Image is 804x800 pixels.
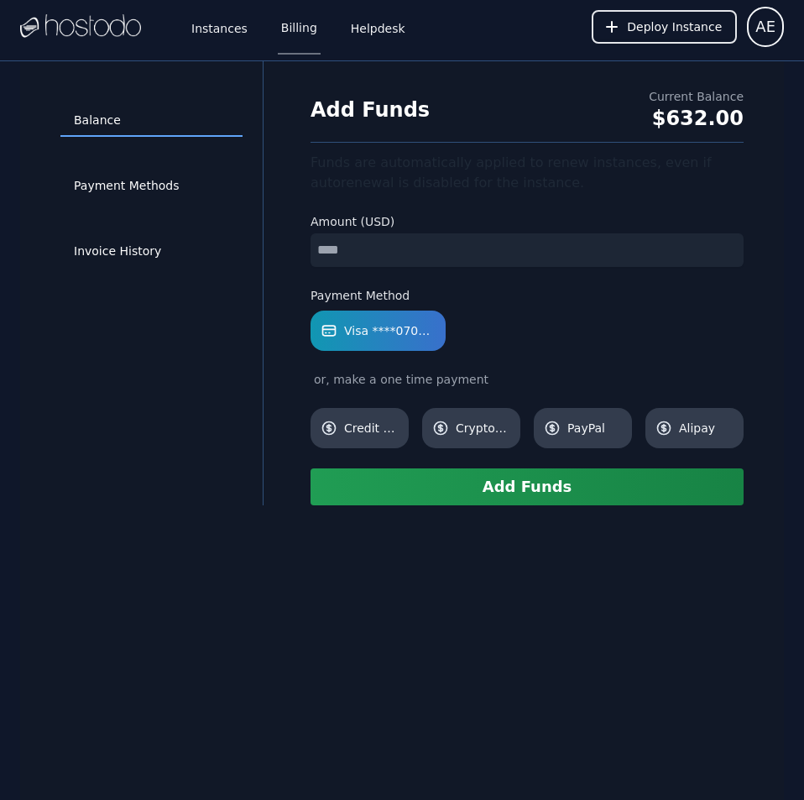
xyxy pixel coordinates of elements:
div: or, make a one time payment [311,371,744,388]
span: Credit Card [344,420,399,437]
button: Add Funds [311,468,744,505]
button: Deploy Instance [592,10,737,44]
div: Current Balance [649,88,744,105]
span: PayPal [567,420,622,437]
span: Visa ****0703 [Default] [344,322,436,339]
label: Payment Method [311,287,744,304]
div: Funds are automatically applied to renew instances, even if autorenewal is disabled for the insta... [311,153,744,193]
span: Cryptocurrency [456,420,510,437]
label: Amount (USD) [311,213,744,230]
h1: Add Funds [311,97,430,123]
a: Balance [60,105,243,137]
div: $632.00 [649,105,744,132]
span: Deploy Instance [627,18,722,35]
a: Payment Methods [60,170,243,202]
a: Invoice History [60,236,243,268]
button: User menu [747,7,784,47]
span: AE [755,15,775,39]
span: Alipay [679,420,734,437]
img: Logo [20,14,141,39]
